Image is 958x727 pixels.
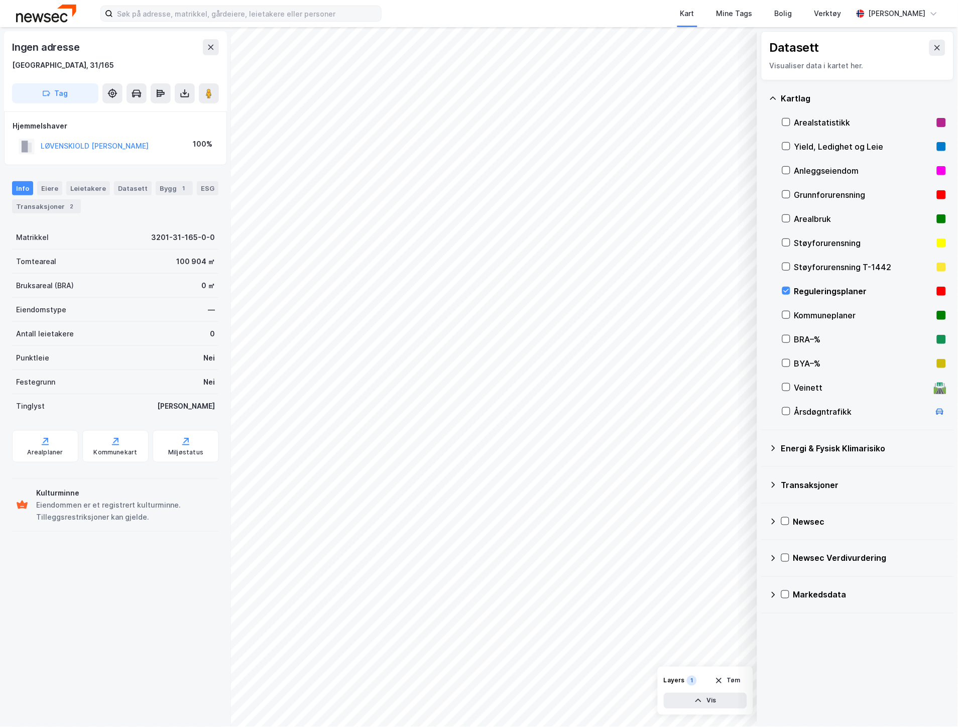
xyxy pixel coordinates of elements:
div: Støyforurensning T-1442 [794,261,933,273]
div: 0 [210,328,215,340]
div: Bruksareal (BRA) [16,280,74,292]
div: Layers [664,677,685,685]
div: 3201-31-165-0-0 [151,231,215,244]
div: ESG [197,181,218,195]
div: 1 [179,183,189,193]
div: [GEOGRAPHIC_DATA], 31/165 [12,59,114,71]
div: Markedsdata [793,589,946,601]
div: Hjemmelshaver [13,120,218,132]
div: Punktleie [16,352,49,364]
div: Veinett [794,382,930,394]
div: Leietakere [66,181,110,195]
div: Arealstatistikk [794,116,933,129]
button: Tøm [708,673,747,689]
div: Kommunekart [93,448,137,456]
div: Kommuneplaner [794,309,933,321]
div: Nei [203,352,215,364]
div: Datasett [770,40,819,56]
div: Grunnforurensning [794,189,933,201]
div: 100% [193,138,212,150]
div: Energi & Fysisk Klimarisiko [781,442,946,454]
div: Kartlag [781,92,946,104]
div: Datasett [114,181,152,195]
div: Yield, Ledighet og Leie [794,141,933,153]
div: — [208,304,215,316]
button: Vis [664,693,747,709]
div: Verktøy [814,8,842,20]
div: Kart [680,8,694,20]
div: Transaksjoner [12,199,81,213]
div: Anleggseiendom [794,165,933,177]
button: Tag [12,83,98,103]
input: Søk på adresse, matrikkel, gårdeiere, leietakere eller personer [113,6,381,21]
div: Bolig [775,8,792,20]
div: Antall leietakere [16,328,74,340]
div: 0 ㎡ [201,280,215,292]
div: BRA–% [794,333,933,345]
div: [PERSON_NAME] [157,400,215,412]
div: Nei [203,376,215,388]
div: Eiendomstype [16,304,66,316]
div: Transaksjoner [781,479,946,491]
div: Kontrollprogram for chat [908,679,958,727]
div: Støyforurensning [794,237,933,249]
div: Kulturminne [36,487,215,499]
div: 100 904 ㎡ [176,256,215,268]
div: Eiere [37,181,62,195]
div: Bygg [156,181,193,195]
div: Eiendommen er et registrert kulturminne. Tilleggsrestriksjoner kan gjelde. [36,499,215,523]
div: Tinglyst [16,400,45,412]
div: 🛣️ [933,381,947,394]
div: Miljøstatus [168,448,203,456]
div: Newsec [793,516,946,528]
div: Festegrunn [16,376,55,388]
div: 1 [687,676,697,686]
div: Arealbruk [794,213,933,225]
div: Info [12,181,33,195]
iframe: Chat Widget [908,679,958,727]
div: [PERSON_NAME] [869,8,926,20]
div: Reguleringsplaner [794,285,933,297]
div: Tomteareal [16,256,56,268]
div: Årsdøgntrafikk [794,406,930,418]
div: Matrikkel [16,231,49,244]
div: Newsec Verdivurdering [793,552,946,564]
div: 2 [67,201,77,211]
div: Arealplaner [27,448,63,456]
div: Ingen adresse [12,39,81,55]
div: Mine Tags [716,8,753,20]
img: newsec-logo.f6e21ccffca1b3a03d2d.png [16,5,76,22]
div: BYA–% [794,357,933,370]
div: Visualiser data i kartet her. [770,60,945,72]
